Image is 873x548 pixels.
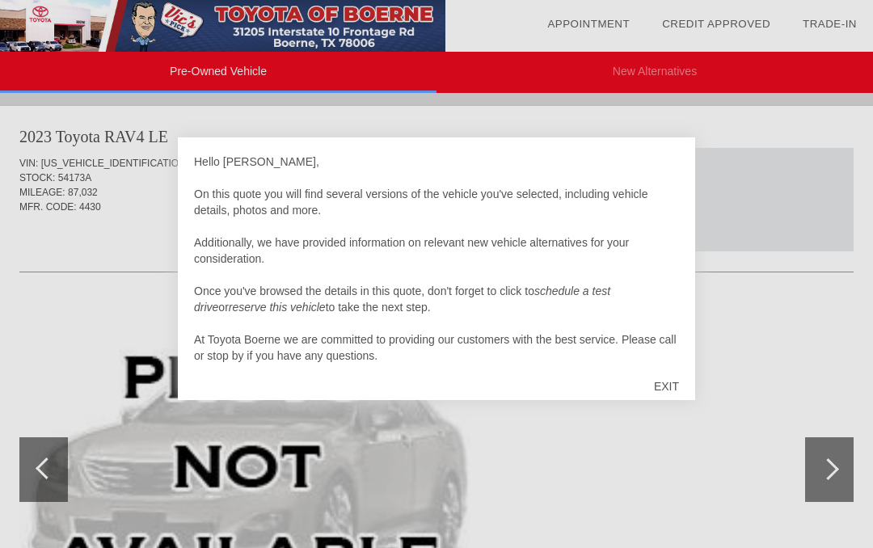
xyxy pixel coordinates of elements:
div: Hello [PERSON_NAME], On this quote you will find several versions of the vehicle you've selected,... [194,154,679,364]
div: EXIT [638,362,695,411]
em: schedule a test drive [194,285,610,314]
em: reserve this vehicle [229,301,326,314]
a: Trade-In [803,18,857,30]
a: Credit Approved [662,18,770,30]
a: Appointment [547,18,630,30]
